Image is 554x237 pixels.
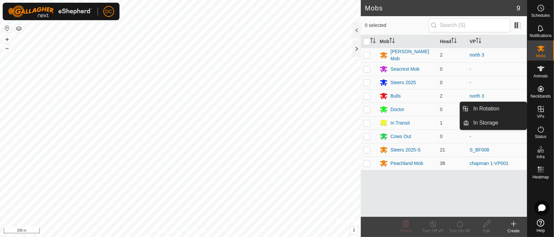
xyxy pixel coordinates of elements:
div: Cows Out [390,133,411,140]
div: Seacrest Mob [390,66,419,73]
span: 0 [440,107,443,112]
span: Status [535,135,546,139]
input: Search (S) [429,18,510,32]
div: Peachland Mob [390,160,423,167]
a: S_BF008 [470,147,489,153]
span: DC [105,8,112,15]
th: Mob [377,35,437,48]
span: Delete [400,229,412,233]
div: [PERSON_NAME] Mob [390,48,435,62]
span: VPs [537,114,544,118]
button: Reset Map [3,24,11,32]
div: Turn On VP [446,228,473,234]
span: 0 selected [365,22,428,29]
span: Neckbands [530,94,551,98]
a: In Storage [469,116,527,130]
div: Steers 2025 [390,79,416,86]
span: Infra [536,155,545,159]
span: In Storage [473,119,498,127]
span: 0 [440,134,443,139]
td: - [467,62,527,76]
a: In Rotation [469,102,527,115]
span: 2 [440,52,443,58]
button: Map Layers [15,25,23,33]
h2: Mobs [365,4,517,12]
a: Help [527,216,554,235]
div: Edit [473,228,500,234]
span: Notifications [530,34,552,38]
a: Privacy Policy [154,228,179,234]
img: Gallagher Logo [8,5,92,18]
button: + [3,35,11,43]
p-sorticon: Activate to sort [389,39,395,44]
li: In Storage [460,116,527,130]
a: north 3 [470,52,484,58]
th: VP [467,35,527,48]
span: 0 [440,66,443,72]
p-sorticon: Activate to sort [476,39,481,44]
a: Contact Us [187,228,207,234]
button: i [350,227,358,234]
span: In Rotation [473,105,499,113]
span: 21 [440,147,445,153]
div: Steers 2025-S [390,146,421,154]
span: Heatmap [532,175,549,179]
span: 9 [517,3,520,13]
div: In Transit [390,120,410,127]
div: Turn Off VP [419,228,446,234]
span: 0 [440,80,443,85]
td: - [467,130,527,143]
span: Mobs [536,54,546,58]
p-sorticon: Activate to sort [451,39,457,44]
span: 2 [440,93,443,99]
p-sorticon: Activate to sort [370,39,376,44]
a: chapman 1-VP001 [470,161,509,166]
span: Help [536,229,545,233]
div: Bulls [390,93,401,100]
li: In Rotation [460,102,527,115]
span: i [353,227,355,233]
a: north 3 [470,93,484,99]
span: Schedules [531,13,550,18]
td: - [467,76,527,89]
div: Create [500,228,527,234]
span: 1 [440,120,443,126]
span: Animals [533,74,548,78]
button: – [3,44,11,52]
div: Doctor [390,106,404,113]
th: Head [437,35,467,48]
span: 38 [440,161,445,166]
